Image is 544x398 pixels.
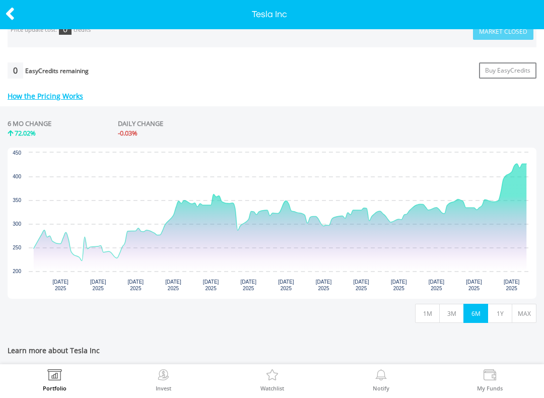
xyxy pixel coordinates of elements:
button: 1M [415,304,440,323]
a: Notify [373,369,389,391]
img: View Notifications [373,369,389,383]
text: [DATE] 2025 [240,279,256,291]
div: 0 [8,62,23,79]
text: 200 [13,269,21,274]
text: [DATE] 2025 [316,279,332,291]
text: [DATE] 2025 [203,279,219,291]
div: Price update cost: [11,26,57,34]
span: -0.03% [118,128,138,138]
text: [DATE] 2025 [165,279,181,291]
span: 72.02% [15,128,36,138]
a: How the Pricing Works [8,91,83,101]
div: DAILY CHANGE [118,119,250,128]
a: Yahoo Finance [8,363,536,390]
label: My Funds [477,385,503,391]
a: Portfolio [43,369,66,391]
label: Notify [373,385,389,391]
div: Yahoo Finance [8,363,493,390]
text: [DATE] 2025 [504,279,520,291]
text: 250 [13,245,21,250]
button: Market Closed [473,24,533,40]
img: Watchlist [264,369,280,383]
div: Chart. Highcharts interactive chart. [8,148,536,299]
button: 6M [463,304,488,323]
button: MAX [512,304,536,323]
img: View Funds [482,369,498,383]
text: [DATE] 2025 [429,279,445,291]
span: Learn more about Tesla Inc [8,346,536,363]
a: Invest [156,369,171,391]
text: [DATE] 2025 [278,279,294,291]
label: Portfolio [43,385,66,391]
a: Buy EasyCredits [479,62,536,79]
img: Invest Now [156,369,171,383]
a: My Funds [477,369,503,391]
text: [DATE] 2025 [90,279,106,291]
text: 450 [13,150,21,156]
text: [DATE] 2025 [353,279,369,291]
svg: Interactive chart [8,148,536,299]
text: 350 [13,197,21,203]
text: [DATE] 2025 [52,279,69,291]
text: [DATE] 2025 [466,279,482,291]
a: Watchlist [260,369,284,391]
img: View Portfolio [47,369,62,383]
text: 400 [13,174,21,179]
text: [DATE] 2025 [391,279,407,291]
button: 3M [439,304,464,323]
text: 300 [13,221,21,227]
div: credits [74,26,91,34]
label: Invest [156,385,171,391]
div: EasyCredits remaining [25,68,89,76]
div: 6 MO CHANGE [8,119,51,128]
text: [DATE] 2025 [128,279,144,291]
button: 1Y [488,304,512,323]
label: Watchlist [260,385,284,391]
